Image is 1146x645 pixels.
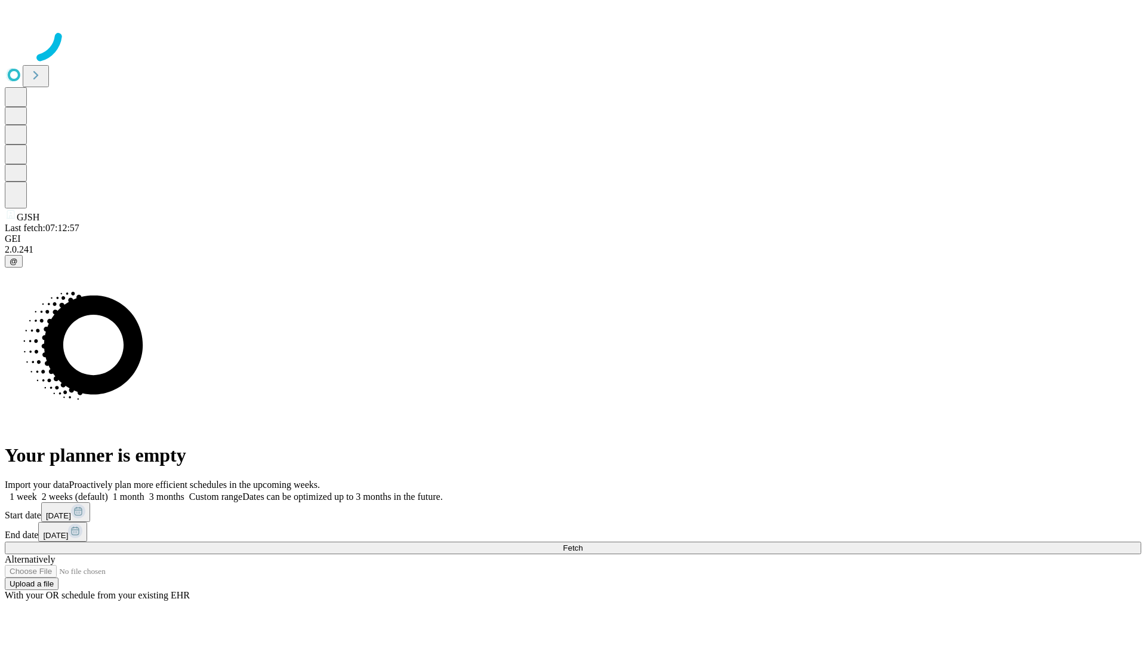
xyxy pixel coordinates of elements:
[69,480,320,490] span: Proactively plan more efficient schedules in the upcoming weeks.
[5,522,1141,542] div: End date
[17,212,39,222] span: GJSH
[10,257,18,266] span: @
[113,492,144,502] span: 1 month
[5,554,55,564] span: Alternatively
[5,223,79,233] span: Last fetch: 07:12:57
[5,255,23,268] button: @
[5,542,1141,554] button: Fetch
[5,444,1141,466] h1: Your planner is empty
[46,511,71,520] span: [DATE]
[149,492,184,502] span: 3 months
[563,543,583,552] span: Fetch
[5,480,69,490] span: Import your data
[5,590,190,600] span: With your OR schedule from your existing EHR
[38,522,87,542] button: [DATE]
[10,492,37,502] span: 1 week
[5,502,1141,522] div: Start date
[5,578,58,590] button: Upload a file
[5,244,1141,255] div: 2.0.241
[189,492,242,502] span: Custom range
[5,234,1141,244] div: GEI
[43,531,68,540] span: [DATE]
[41,502,90,522] button: [DATE]
[242,492,442,502] span: Dates can be optimized up to 3 months in the future.
[42,492,108,502] span: 2 weeks (default)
